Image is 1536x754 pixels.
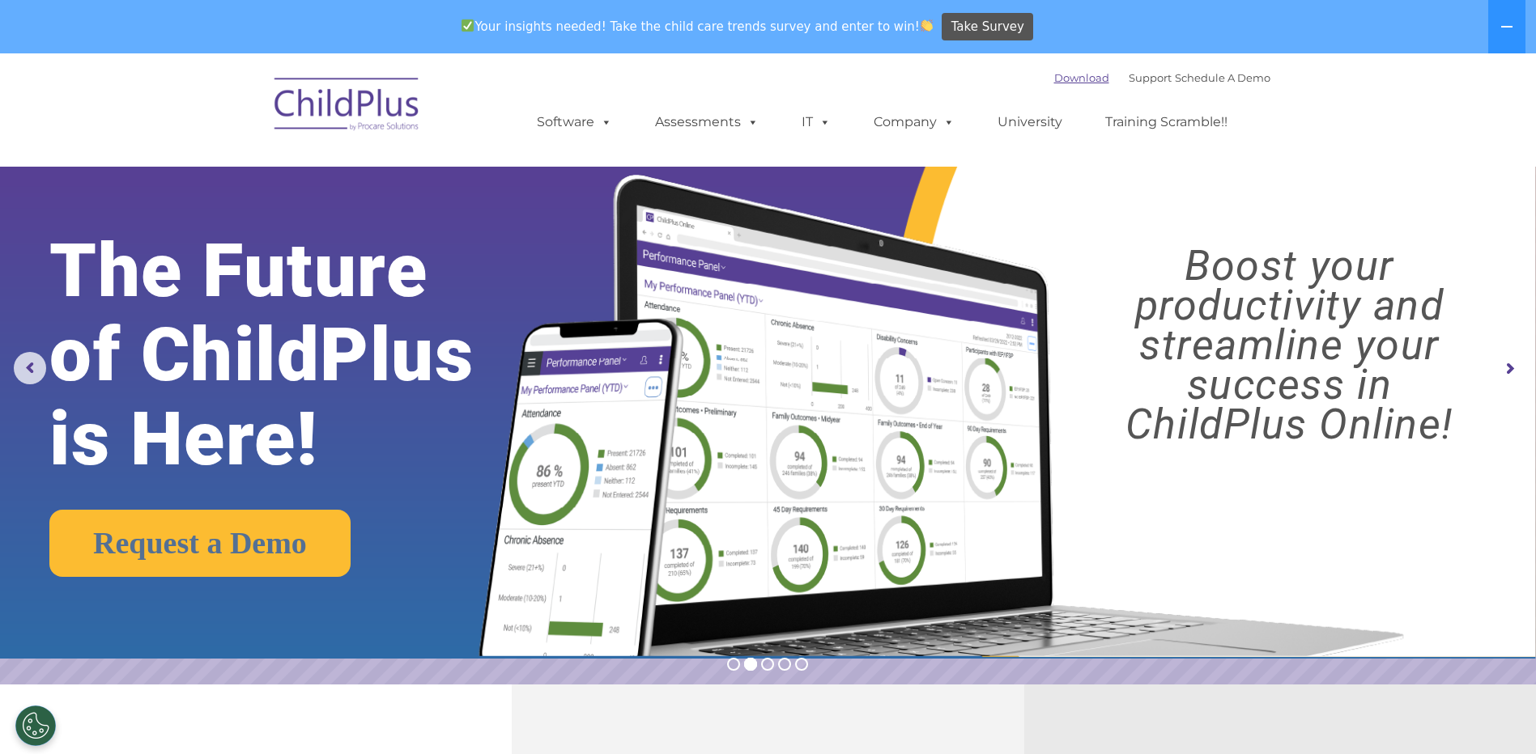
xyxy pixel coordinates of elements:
a: Take Survey [942,13,1033,41]
img: 👏 [921,19,933,32]
a: Schedule A Demo [1175,71,1270,84]
a: Request a Demo [49,510,351,577]
span: Phone number [225,173,294,185]
a: Training Scramble!! [1089,106,1244,138]
span: Last name [225,107,274,119]
a: Company [857,106,971,138]
button: Cookies Settings [15,705,56,746]
a: Assessments [639,106,775,138]
rs-layer: The Future of ChildPlus is Here! [49,229,540,481]
span: Your insights needed! Take the child care trends survey and enter to win! [455,11,940,42]
rs-layer: Boost your productivity and streamline your success in ChildPlus Online! [1062,246,1517,444]
img: ✅ [462,19,474,32]
font: | [1054,71,1270,84]
a: IT [785,106,847,138]
span: Take Survey [951,13,1024,41]
a: University [981,106,1079,138]
a: Software [521,106,628,138]
img: ChildPlus by Procare Solutions [266,66,428,147]
a: Support [1129,71,1172,84]
a: Download [1054,71,1109,84]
